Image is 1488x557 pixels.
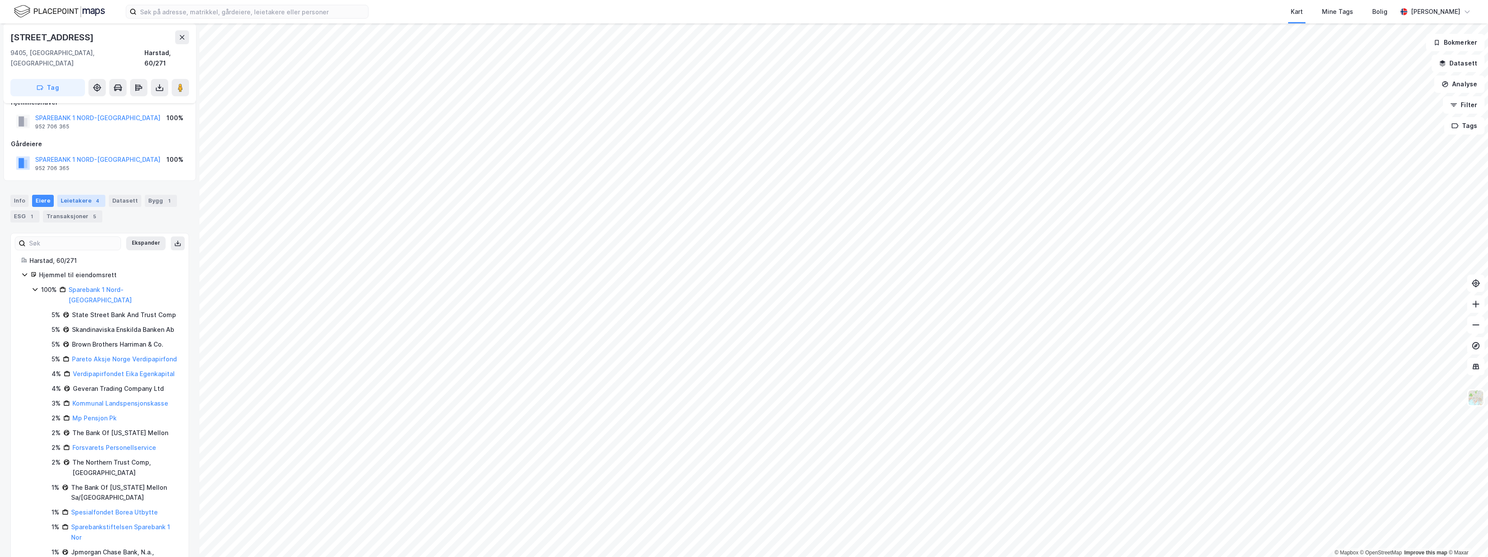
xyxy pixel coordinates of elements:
div: Hjemmel til eiendomsrett [39,270,178,280]
div: 1 [165,197,173,205]
div: Mine Tags [1322,7,1353,17]
button: Datasett [1432,55,1485,72]
div: 100% [166,113,183,123]
div: Harstad, 60/271 [29,256,178,266]
a: Sparebank 1 Nord-[GEOGRAPHIC_DATA] [69,286,132,304]
a: Mapbox [1335,550,1358,556]
div: 5% [52,324,60,335]
div: 952 706 365 [35,165,69,172]
div: 100% [41,285,57,295]
div: Eiere [32,195,54,207]
div: Bolig [1372,7,1387,17]
div: Gårdeiere [11,139,189,149]
div: ESG [10,210,39,223]
div: Datasett [109,195,141,207]
div: Info [10,195,29,207]
a: Verdipapirfondet Eika Egenkapital [73,370,175,377]
img: Z [1468,390,1484,406]
div: 5% [52,354,60,364]
button: Tags [1444,117,1485,134]
a: Kommunal Landspensjonskasse [72,400,168,407]
div: 3% [52,398,61,409]
button: Tag [10,79,85,96]
a: Improve this map [1404,550,1447,556]
div: The Bank Of [US_STATE] Mellon [72,428,168,438]
div: 2% [52,428,61,438]
div: 5% [52,339,60,350]
div: The Northern Trust Comp, [GEOGRAPHIC_DATA] [72,457,178,478]
div: 1% [52,507,59,518]
div: 5% [52,310,60,320]
input: Søk på adresse, matrikkel, gårdeiere, leietakere eller personer [137,5,368,18]
iframe: Chat Widget [1445,515,1488,557]
div: 100% [166,154,183,165]
a: Spesialfondet Borea Utbytte [71,508,158,516]
button: Ekspander [126,236,166,250]
input: Søk [26,237,121,250]
div: Skandinaviska Enskilda Banken Ab [72,324,174,335]
a: OpenStreetMap [1360,550,1402,556]
img: logo.f888ab2527a4732fd821a326f86c7f29.svg [14,4,105,19]
div: The Bank Of [US_STATE] Mellon Sa/[GEOGRAPHIC_DATA] [71,482,178,503]
a: Pareto Aksje Norge Verdipapirfond [72,355,177,363]
div: Kart [1291,7,1303,17]
div: 9405, [GEOGRAPHIC_DATA], [GEOGRAPHIC_DATA] [10,48,144,69]
div: 1% [52,482,59,493]
button: Analyse [1434,75,1485,93]
div: 4 [93,197,102,205]
div: 2% [52,442,61,453]
a: Mp Pensjon Pk [72,414,117,422]
div: Brown Brothers Harriman & Co. [72,339,163,350]
div: [STREET_ADDRESS] [10,30,95,44]
div: 4% [52,369,61,379]
div: 1 [27,212,36,221]
div: 2% [52,413,61,423]
button: Filter [1443,96,1485,114]
div: Transaksjoner [43,210,102,223]
div: Bygg [145,195,177,207]
div: [PERSON_NAME] [1411,7,1460,17]
div: Geveran Trading Company Ltd [73,383,164,394]
div: 2% [52,457,61,468]
a: Forsvarets Personellservice [72,444,156,451]
div: Leietakere [57,195,105,207]
div: Harstad, 60/271 [144,48,189,69]
button: Bokmerker [1426,34,1485,51]
a: Sparebankstiftelsen Sparebank 1 Nor [71,523,170,541]
div: 952 706 365 [35,123,69,130]
div: Kontrollprogram for chat [1445,515,1488,557]
div: 5 [90,212,99,221]
div: State Street Bank And Trust Comp [72,310,176,320]
div: 4% [52,383,61,394]
div: 1% [52,522,59,532]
